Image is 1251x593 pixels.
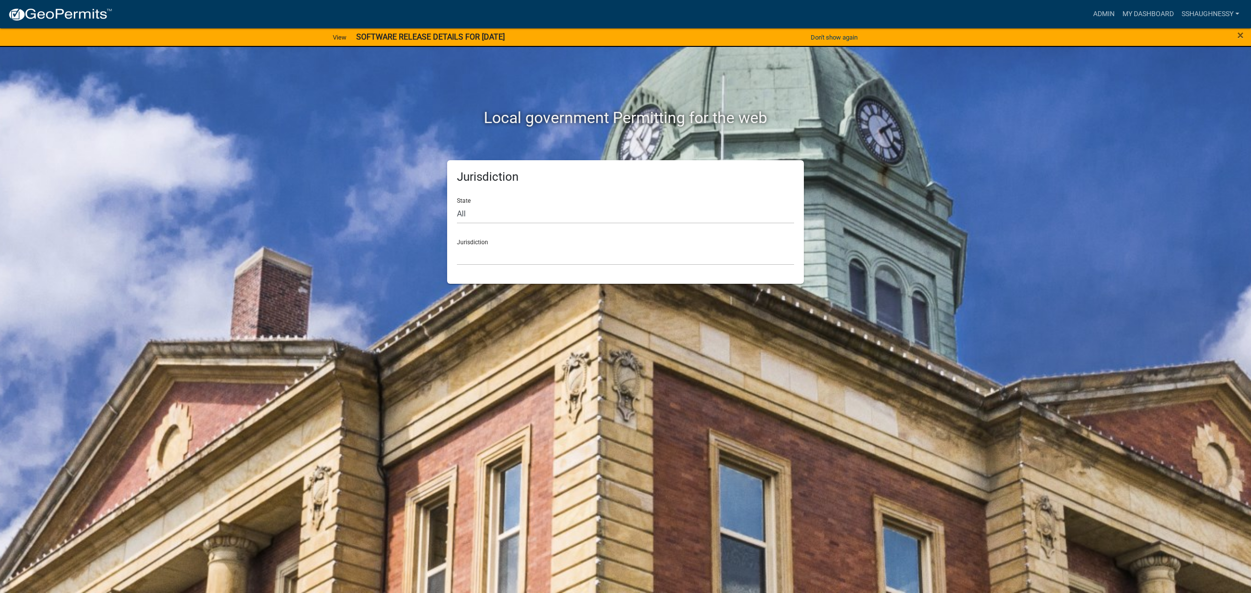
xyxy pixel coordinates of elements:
[1237,28,1244,42] span: ×
[807,29,862,45] button: Don't show again
[1119,5,1178,23] a: My Dashboard
[1178,5,1243,23] a: sshaughnessy
[1237,29,1244,41] button: Close
[329,29,350,45] a: View
[457,170,794,184] h5: Jurisdiction
[354,108,897,127] h2: Local government Permitting for the web
[356,32,505,42] strong: SOFTWARE RELEASE DETAILS FOR [DATE]
[1089,5,1119,23] a: Admin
